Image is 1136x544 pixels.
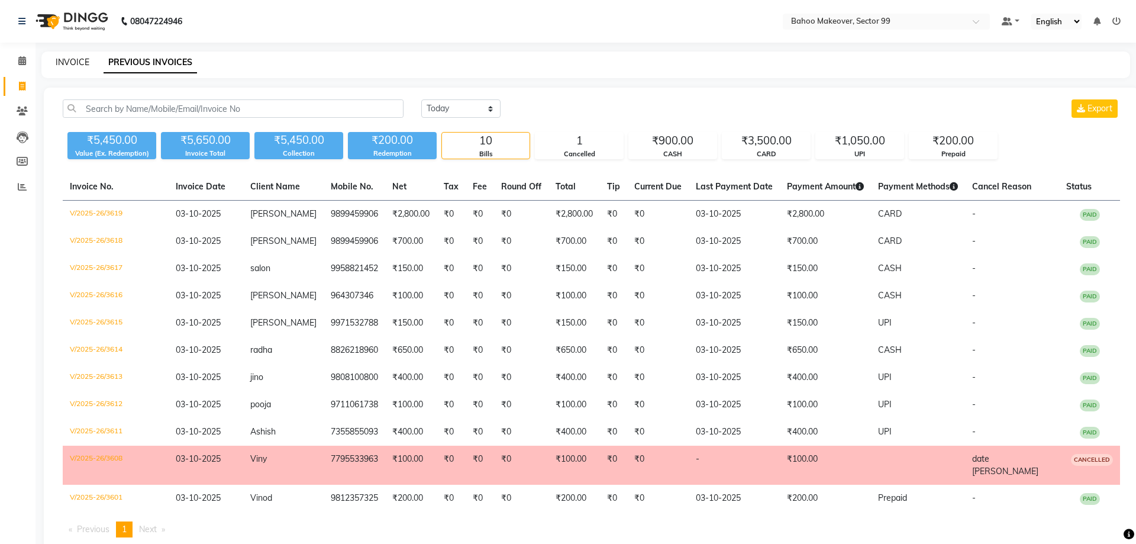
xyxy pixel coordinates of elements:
div: 10 [442,133,530,149]
td: ₹100.00 [780,282,871,310]
td: V/2025-26/3617 [63,255,169,282]
a: PREVIOUS INVOICES [104,52,197,73]
td: ₹0 [494,282,548,310]
span: Tip [607,181,620,192]
td: ₹0 [627,337,689,364]
span: [PERSON_NAME] [250,290,317,301]
div: ₹5,450.00 [254,132,343,149]
span: 03-10-2025 [176,317,221,328]
td: ₹100.00 [548,391,600,419]
span: Previous [77,524,109,535]
div: Prepaid [909,149,997,159]
span: CANCELLED [1071,454,1113,466]
td: ₹0 [627,255,689,282]
span: Round Off [501,181,541,192]
span: PAID [1080,318,1100,330]
td: V/2025-26/3611 [63,419,169,446]
td: ₹400.00 [548,364,600,391]
td: 03-10-2025 [689,391,780,419]
div: ₹200.00 [348,132,437,149]
td: ₹0 [600,337,627,364]
span: Total [556,181,576,192]
span: Export [1087,103,1112,114]
span: PAID [1080,263,1100,275]
span: Fee [473,181,487,192]
a: INVOICE [56,57,89,67]
div: Cancelled [535,149,623,159]
span: UPI [878,317,892,328]
td: 9899459906 [324,228,385,255]
span: PAID [1080,291,1100,302]
td: 03-10-2025 [689,201,780,228]
span: PAID [1080,400,1100,411]
td: ₹2,800.00 [780,201,871,228]
td: ₹0 [466,446,494,485]
td: ₹0 [627,446,689,485]
td: ₹0 [627,364,689,391]
td: ₹0 [437,228,466,255]
td: ₹700.00 [780,228,871,255]
td: ₹0 [600,485,627,512]
span: Cancel Reason [972,181,1031,192]
td: V/2025-26/3613 [63,364,169,391]
span: Ashish [250,426,276,437]
span: Tax [444,181,459,192]
td: 03-10-2025 [689,485,780,512]
span: PAID [1080,493,1100,505]
td: 9812357325 [324,485,385,512]
td: ₹150.00 [780,255,871,282]
td: ₹650.00 [780,337,871,364]
span: Net [392,181,406,192]
span: - [972,399,976,410]
span: Invoice Date [176,181,225,192]
div: ₹3,500.00 [722,133,810,149]
td: ₹0 [466,201,494,228]
td: 964307346 [324,282,385,310]
span: 03-10-2025 [176,399,221,410]
td: ₹0 [466,419,494,446]
div: ₹200.00 [909,133,997,149]
td: 03-10-2025 [689,282,780,310]
td: ₹0 [437,419,466,446]
td: ₹0 [494,485,548,512]
td: ₹100.00 [548,282,600,310]
td: ₹0 [600,255,627,282]
span: Client Name [250,181,300,192]
td: ₹0 [627,310,689,337]
span: Next [139,524,157,535]
span: [PERSON_NAME] [250,208,317,219]
td: 03-10-2025 [689,337,780,364]
td: ₹0 [437,201,466,228]
div: Collection [254,149,343,159]
div: Bills [442,149,530,159]
td: ₹400.00 [780,419,871,446]
td: ₹650.00 [548,337,600,364]
td: ₹0 [437,485,466,512]
span: Viny [250,453,267,464]
td: 03-10-2025 [689,255,780,282]
span: PAID [1080,345,1100,357]
td: ₹0 [494,310,548,337]
td: ₹0 [627,228,689,255]
span: Status [1066,181,1092,192]
span: 03-10-2025 [176,263,221,273]
td: ₹0 [494,364,548,391]
div: ₹1,050.00 [816,133,903,149]
td: ₹100.00 [385,446,437,485]
td: ₹0 [466,255,494,282]
td: 9971532788 [324,310,385,337]
img: logo [30,5,111,38]
td: ₹0 [466,391,494,419]
td: ₹0 [627,485,689,512]
td: ₹150.00 [548,310,600,337]
td: ₹2,800.00 [548,201,600,228]
td: ₹0 [437,446,466,485]
td: ₹0 [600,391,627,419]
td: ₹0 [494,228,548,255]
td: ₹100.00 [780,391,871,419]
div: Redemption [348,149,437,159]
td: ₹200.00 [548,485,600,512]
span: PAID [1080,236,1100,248]
span: Payment Amount [787,181,864,192]
span: - [972,236,976,246]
